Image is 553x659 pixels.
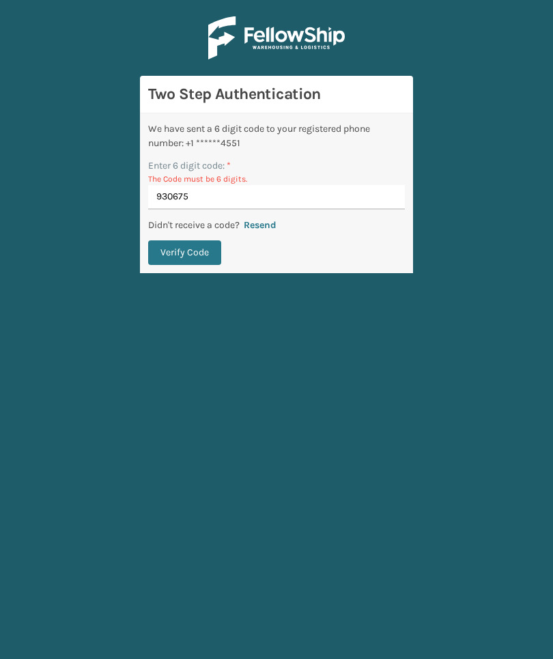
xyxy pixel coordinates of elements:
[208,16,345,59] img: Logo
[148,122,405,150] div: We have sent a 6 digit code to your registered phone number: +1 ******4551
[148,173,405,185] p: The Code must be 6 digits.
[148,158,231,173] label: Enter 6 digit code:
[148,218,240,232] p: Didn't receive a code?
[240,219,281,232] button: Resend
[148,84,405,104] h3: Two Step Authentication
[148,240,221,265] button: Verify Code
